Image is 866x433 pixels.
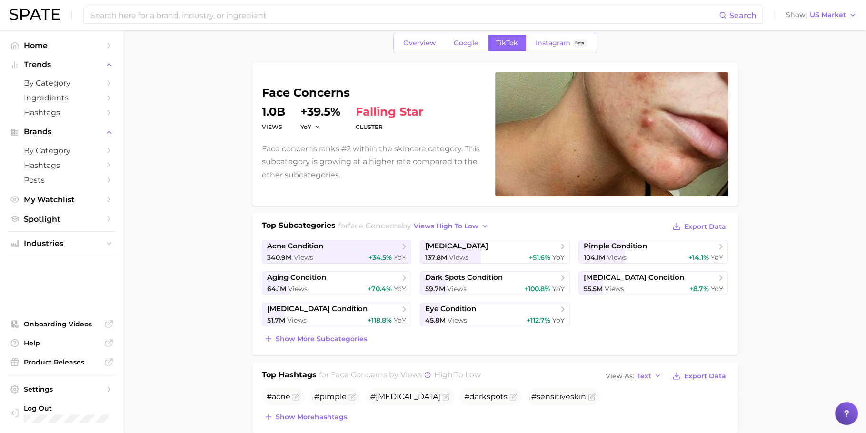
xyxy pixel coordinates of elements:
span: Views [287,316,307,325]
span: +70.4% [368,285,392,293]
span: 104.1m [584,253,605,262]
span: Views [447,285,467,293]
span: Brands [24,128,100,136]
span: Export Data [684,372,726,380]
img: SPATE [10,9,60,20]
span: #pimple [314,392,347,401]
button: Export Data [670,369,728,383]
button: Flag as miscategorized or irrelevant [442,393,450,401]
a: Product Releases [8,355,116,369]
span: 137.8m [425,253,447,262]
a: Spotlight [8,212,116,226]
h1: face concerns [262,87,484,98]
span: YoY [552,285,565,293]
span: Hashtags [24,161,100,170]
span: Text [637,374,651,379]
input: Search here for a brand, industry, or ingredient [90,7,719,23]
span: Ingredients [24,93,100,102]
span: Industries [24,239,100,248]
span: +118.8% [368,316,392,325]
a: Help [8,336,116,350]
span: YoY [394,253,406,262]
button: Flag as miscategorized or irrelevant [588,393,596,401]
span: 64.1m [267,285,286,293]
span: Overview [403,39,436,47]
span: 51.7m [267,316,285,325]
span: 340.9m [267,253,292,262]
button: Show more subcategories [262,332,369,345]
a: [MEDICAL_DATA]137.8m Views+51.6% YoY [420,240,570,264]
a: acne condition340.9m Views+34.5% YoY [262,240,412,264]
span: Help [24,339,100,347]
a: eye condition45.8m Views+112.7% YoY [420,303,570,326]
a: Hashtags [8,105,116,120]
span: by Category [24,79,100,88]
span: +14.1% [688,253,708,262]
span: Show more subcategories [276,335,367,343]
button: Industries [8,236,116,251]
span: YoY [710,285,723,293]
button: Export Data [670,220,728,233]
span: Views [607,253,627,262]
span: Beta [575,39,584,47]
span: for by [338,221,491,230]
a: Hashtags [8,158,116,173]
span: Settings [24,385,100,394]
span: TikTok [496,39,518,47]
span: face concerns [348,221,402,230]
a: pimple condition104.1m Views+14.1% YoY [578,240,728,264]
span: #acne [267,392,290,401]
span: Posts [24,176,100,185]
span: YoY [710,253,723,262]
span: YoY [394,316,406,325]
span: #sensitiveskin [531,392,586,401]
span: #darkspots [464,392,508,401]
button: Flag as miscategorized or irrelevant [348,393,356,401]
a: aging condition64.1m Views+70.4% YoY [262,271,412,295]
span: high to low [434,370,481,379]
span: Show [786,12,807,18]
span: Trends [24,60,100,69]
a: by Category [8,143,116,158]
a: Ingredients [8,90,116,105]
span: #[MEDICAL_DATA] [370,392,440,401]
span: Views [288,285,308,293]
h1: Top Hashtags [262,369,317,383]
button: YoY [300,123,321,131]
span: Spotlight [24,215,100,224]
span: views high to low [414,222,478,230]
a: Log out. Currently logged in with e-mail jenny.zeng@spate.nyc. [8,401,116,426]
span: by Category [24,146,100,155]
h2: for by Views [319,369,481,383]
span: YoY [552,253,565,262]
span: +112.7% [527,316,550,325]
a: [MEDICAL_DATA] condition55.5m Views+8.7% YoY [578,271,728,295]
a: My Watchlist [8,192,116,207]
button: Trends [8,58,116,72]
span: [MEDICAL_DATA] [425,242,488,251]
p: Face concerns ranks #2 within the skincare category. This subcategory is growing at a higher rate... [262,142,484,181]
a: TikTok [488,35,526,51]
h1: Top Subcategories [262,220,336,234]
span: Product Releases [24,358,100,366]
span: YoY [394,285,406,293]
span: US Market [810,12,846,18]
span: aging condition [267,273,326,282]
span: 59.7m [425,285,445,293]
a: Google [446,35,487,51]
span: Instagram [536,39,570,47]
span: +34.5% [368,253,392,262]
span: My Watchlist [24,195,100,204]
span: Views [448,316,467,325]
span: YoY [300,123,311,131]
a: Overview [395,35,444,51]
span: eye condition [425,305,476,314]
span: pimple condition [584,242,647,251]
span: +100.8% [524,285,550,293]
button: views high to low [411,220,491,233]
dt: cluster [356,121,423,133]
span: dark spots condition [425,273,503,282]
a: Settings [8,382,116,396]
span: YoY [552,316,565,325]
button: Flag as miscategorized or irrelevant [509,393,517,401]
